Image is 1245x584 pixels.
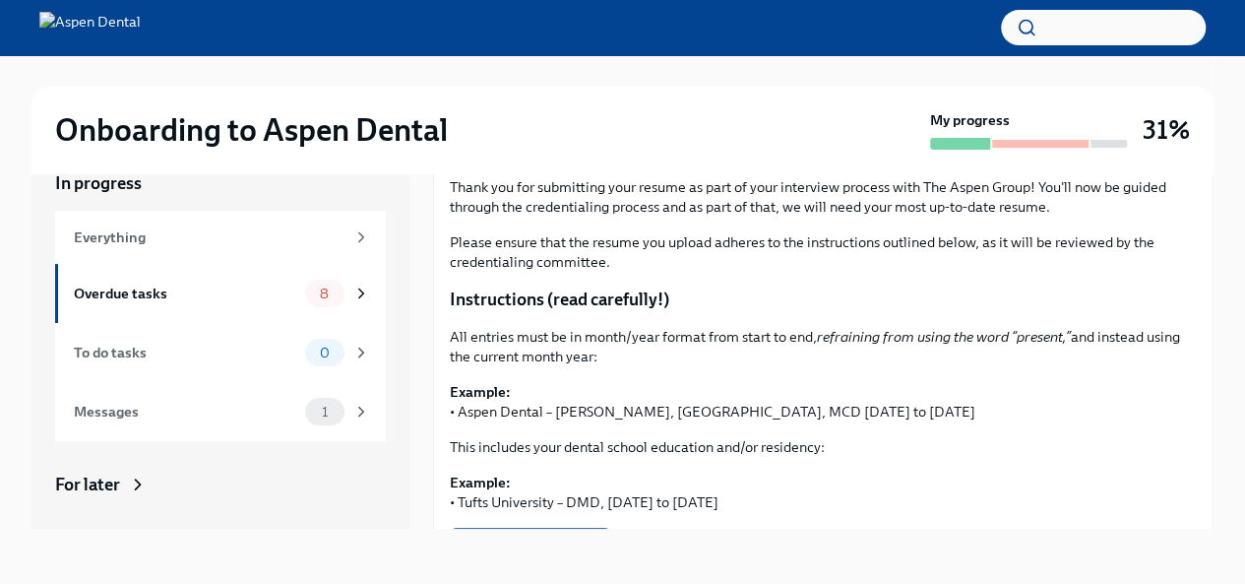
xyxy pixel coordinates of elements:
a: Archived [55,528,386,552]
strong: My progress [930,110,1010,130]
a: Everything [55,211,386,264]
img: Aspen Dental [39,12,141,43]
a: For later [55,473,386,496]
p: • Tufts University – DMD, [DATE] to [DATE] [450,473,1197,512]
p: All entries must be in month/year format from start to end, and instead using the current month y... [450,327,1197,366]
p: Please ensure that the resume you upload adheres to the instructions outlined below, as it will b... [450,232,1197,272]
a: To do tasks0 [55,323,386,382]
div: Overdue tasks [74,283,297,304]
strong: Example: [450,383,511,401]
div: Everything [74,227,344,248]
p: This includes your dental school education and/or residency: [450,437,1197,457]
div: Messages [74,401,297,422]
em: refraining from using the word “present,” [817,328,1071,346]
h3: 31% [1143,112,1190,148]
p: • Aspen Dental – [PERSON_NAME], [GEOGRAPHIC_DATA], MCD [DATE] to [DATE] [450,382,1197,422]
div: For later [55,473,120,496]
a: In progress [55,171,386,195]
span: 1 [310,405,340,420]
div: To do tasks [74,342,297,363]
p: Instructions (read carefully!) [450,288,1197,311]
span: 0 [308,346,342,360]
span: 8 [308,287,341,301]
h2: Onboarding to Aspen Dental [55,110,448,150]
a: Overdue tasks8 [55,264,386,323]
strong: Example: [450,474,511,491]
p: Thank you for submitting your resume as part of your interview process with The Aspen Group! You'... [450,177,1197,217]
a: Messages1 [55,382,386,441]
